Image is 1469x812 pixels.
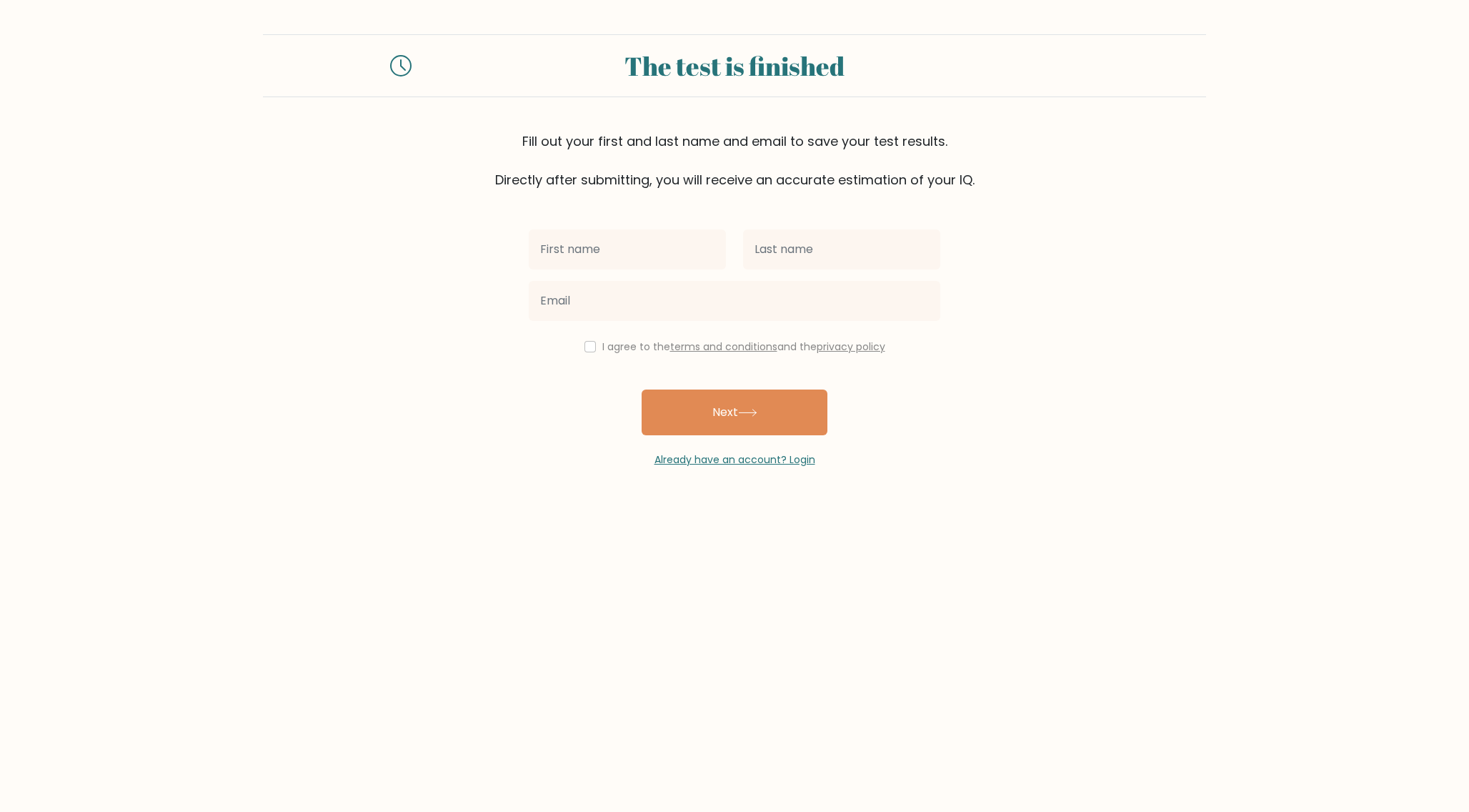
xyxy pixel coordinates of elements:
input: Email [529,281,940,321]
div: Fill out your first and last name and email to save your test results. Directly after submitting,... [263,132,1206,189]
a: privacy policy [817,340,885,354]
div: The test is finished [429,46,1040,85]
label: I agree to the and the [602,340,885,354]
input: First name [529,229,726,269]
input: Last name [743,229,940,269]
button: Next [642,390,827,435]
a: terms and conditions [670,340,777,354]
a: Already have an account? Login [654,452,815,467]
